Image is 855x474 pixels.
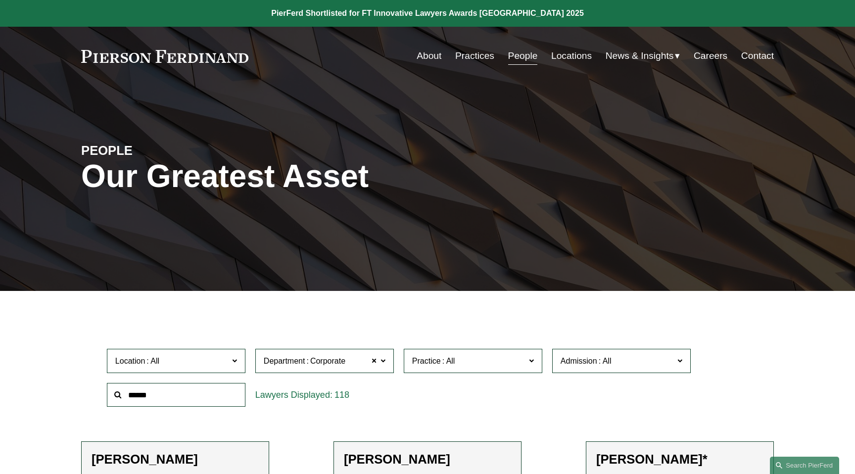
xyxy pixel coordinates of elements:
h1: Our Greatest Asset [81,158,543,194]
a: folder dropdown [606,47,680,65]
a: Locations [551,47,592,65]
span: News & Insights [606,47,674,65]
a: Search this site [770,457,839,474]
h4: PEOPLE [81,142,254,158]
a: Practices [455,47,494,65]
span: Location [115,357,145,365]
span: Department [264,357,305,365]
span: 118 [334,390,349,400]
a: About [417,47,441,65]
a: Careers [694,47,727,65]
h2: [PERSON_NAME] [344,452,511,467]
span: Admission [561,357,597,365]
h2: [PERSON_NAME]* [596,452,763,467]
a: People [508,47,538,65]
span: Practice [412,357,441,365]
h2: [PERSON_NAME] [92,452,259,467]
a: Contact [741,47,774,65]
span: Corporate [310,355,345,368]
